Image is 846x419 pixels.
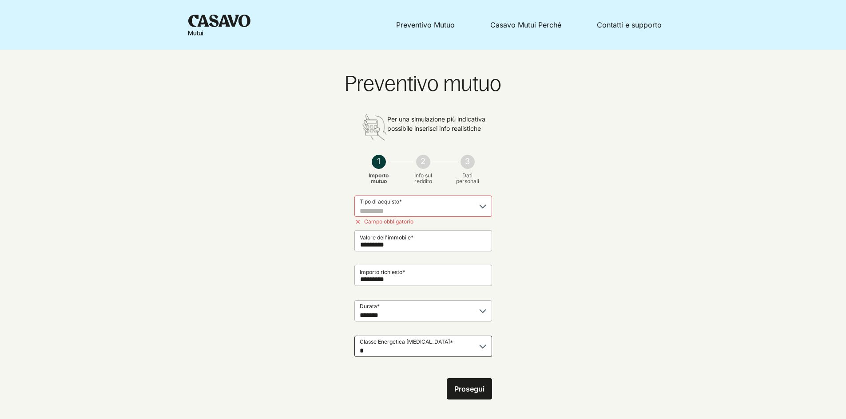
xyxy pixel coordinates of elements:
[372,155,386,169] div: 1
[254,21,662,29] nav: menu principale
[364,172,394,185] p: Importo mutuo
[453,172,483,185] p: Dati personali
[354,269,492,275] label: Importo richiesto
[597,20,662,29] a: Contatti e supporto
[361,219,413,225] span: Campo obbligatorio
[461,155,475,169] div: 3
[447,378,492,399] button: Prosegui
[416,155,430,169] div: 2
[354,235,492,241] label: Valore dell'immobile
[396,20,455,29] a: Preventivo Mutuo
[354,339,453,345] label: Classe Energetica [MEDICAL_DATA]
[490,20,561,29] a: Casavo Mutui Perché
[185,11,254,39] a: Homepage
[354,199,402,205] label: Tipo di acquisto
[354,303,380,309] label: Durata
[408,172,438,185] p: Info sul reddito
[387,114,485,133] p: Per una simulazione più indicativa possibile inserisci info realistiche
[354,378,492,399] div: Navigazione form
